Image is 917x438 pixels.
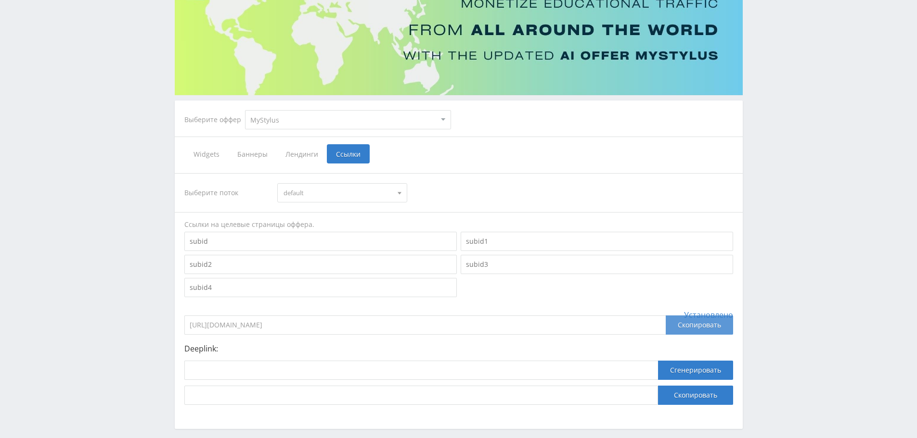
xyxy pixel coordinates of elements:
[658,386,733,405] button: Скопировать
[228,144,276,163] span: Баннеры
[461,255,733,274] input: subid3
[184,144,228,163] span: Widgets
[461,232,733,251] input: subid1
[276,144,327,163] span: Лендинги
[284,184,392,202] span: default
[184,344,733,353] p: Deeplink:
[184,232,457,251] input: subid
[666,315,733,335] div: Скопировать
[184,220,733,229] div: Ссылки на целевые страницы оффера.
[184,255,457,274] input: subid2
[184,278,457,297] input: subid4
[327,144,370,163] span: Ссылки
[684,311,733,319] span: Установлено
[658,361,733,380] button: Сгенерировать
[184,116,245,124] div: Выберите оффер
[184,183,268,202] div: Выберите поток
